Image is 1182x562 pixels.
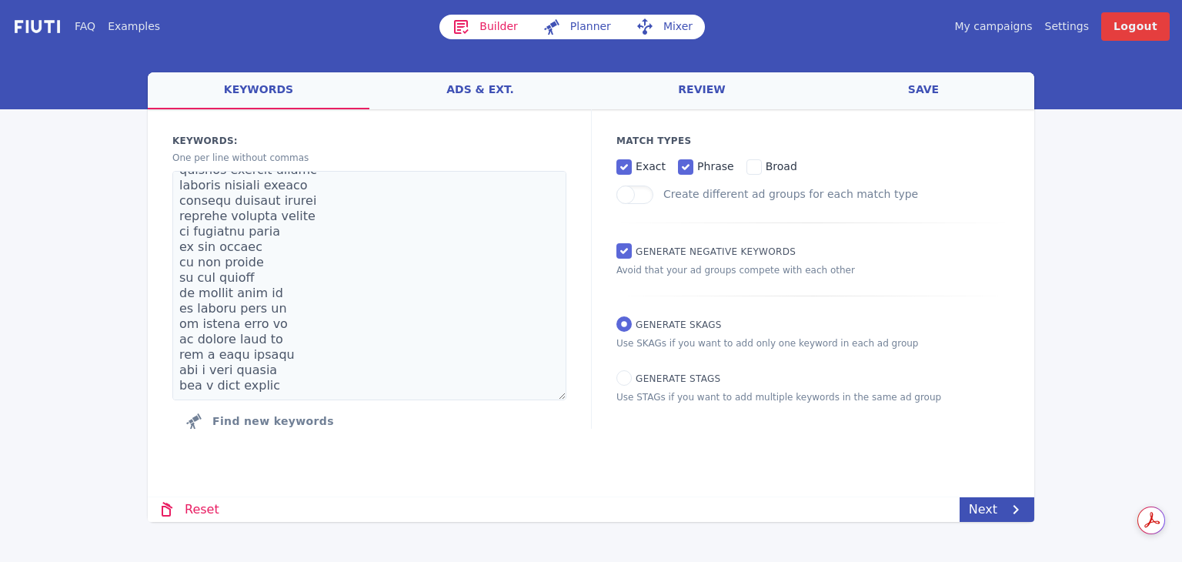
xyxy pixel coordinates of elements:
[75,18,95,35] a: FAQ
[678,159,693,175] input: phrase
[636,319,722,330] span: Generate SKAGs
[663,188,918,200] label: Create different ad groups for each match type
[369,72,591,109] a: ads & ext.
[636,246,796,257] span: Generate Negative keywords
[530,15,623,39] a: Planner
[616,336,1010,350] p: Use SKAGs if you want to add only one keyword in each ad group
[954,18,1032,35] a: My campaigns
[623,15,705,39] a: Mixer
[148,72,369,109] a: keywords
[148,497,229,522] a: Reset
[172,151,566,165] p: One per line without commas
[172,406,346,437] button: Click to find new keywords related to those above
[1045,18,1089,35] a: Settings
[616,390,1010,404] p: Use STAGs if you want to add multiple keywords in the same ad group
[616,316,632,332] input: Generate SKAGs
[616,159,632,175] input: exact
[172,134,566,148] label: Keywords:
[697,160,734,172] span: phrase
[108,18,160,35] a: Examples
[616,263,1010,277] p: Avoid that your ad groups compete with each other
[12,18,62,35] img: f731f27.png
[591,72,813,109] a: review
[616,370,632,386] input: Generate STAGs
[636,160,666,172] span: exact
[616,243,632,259] input: Generate Negative keywords
[746,159,762,175] input: broad
[960,497,1034,522] a: Next
[766,160,797,172] span: broad
[439,15,530,39] a: Builder
[813,72,1034,109] a: save
[636,373,720,384] span: Generate STAGs
[1101,12,1170,41] a: Logout
[616,134,1010,148] p: Match Types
